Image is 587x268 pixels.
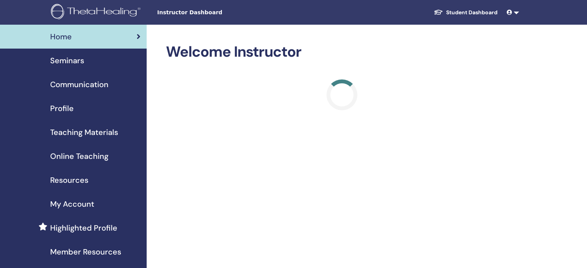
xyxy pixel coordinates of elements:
span: Resources [50,174,88,186]
span: Teaching Materials [50,126,118,138]
img: graduation-cap-white.svg [434,9,443,15]
span: Instructor Dashboard [157,8,273,17]
a: Student Dashboard [428,5,504,20]
span: Seminars [50,55,84,66]
span: Home [50,31,72,42]
span: Communication [50,79,108,90]
span: Online Teaching [50,150,108,162]
span: Profile [50,103,74,114]
span: My Account [50,198,94,210]
span: Member Resources [50,246,121,258]
span: Highlighted Profile [50,222,117,234]
img: logo.png [51,4,143,21]
h2: Welcome Instructor [166,43,518,61]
